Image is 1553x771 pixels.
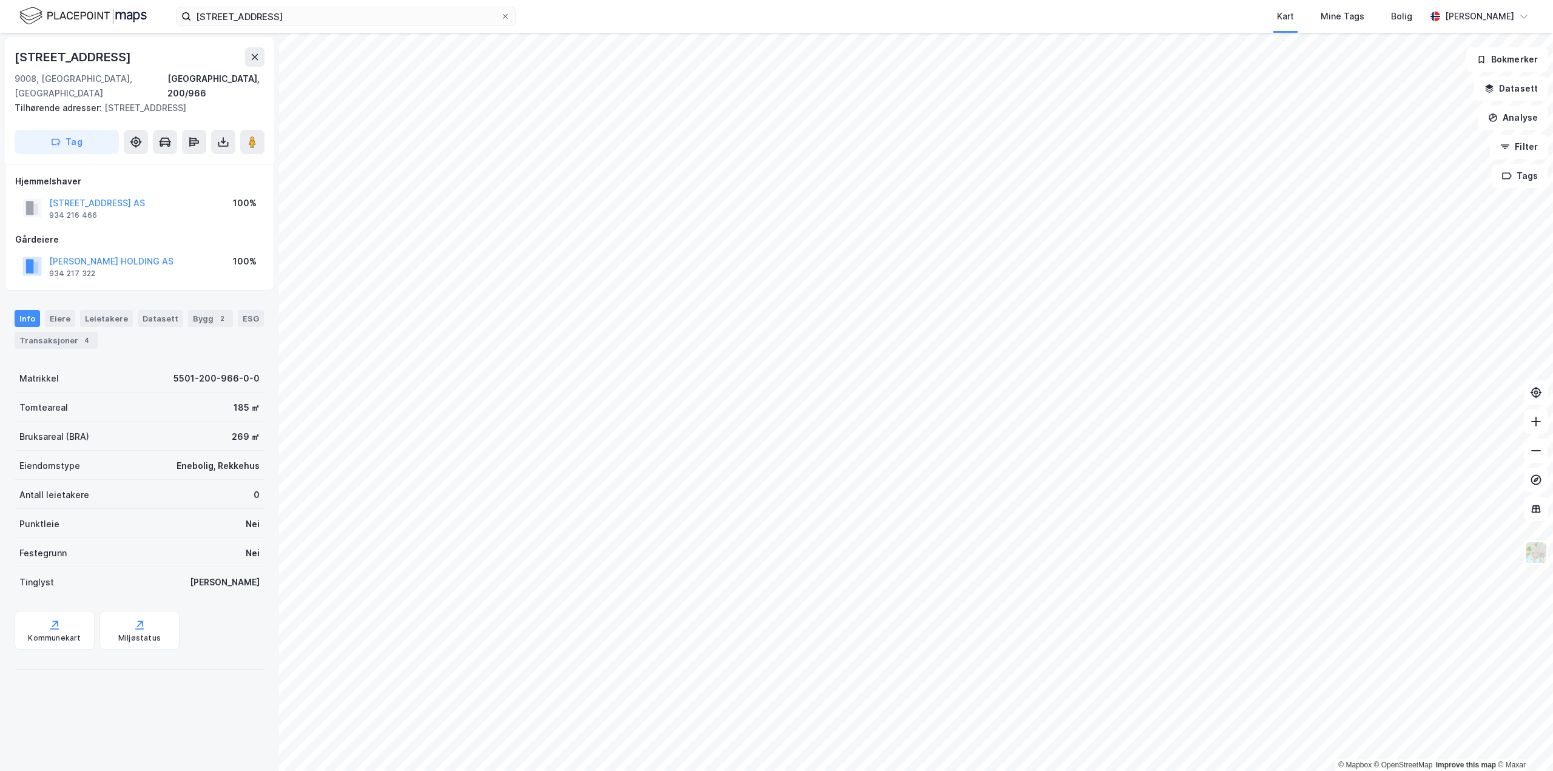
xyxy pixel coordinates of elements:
[1490,135,1548,159] button: Filter
[254,488,260,502] div: 0
[1492,164,1548,188] button: Tags
[19,546,67,561] div: Festegrunn
[19,517,59,531] div: Punktleie
[28,633,81,643] div: Kommunekart
[19,429,89,444] div: Bruksareal (BRA)
[1492,713,1553,771] iframe: Chat Widget
[15,72,167,101] div: 9008, [GEOGRAPHIC_DATA], [GEOGRAPHIC_DATA]
[1391,9,1412,24] div: Bolig
[1445,9,1514,24] div: [PERSON_NAME]
[15,232,264,247] div: Gårdeiere
[1374,761,1433,769] a: OpenStreetMap
[1321,9,1364,24] div: Mine Tags
[1436,761,1496,769] a: Improve this map
[188,310,233,327] div: Bygg
[233,196,257,210] div: 100%
[19,459,80,473] div: Eiendomstype
[1474,76,1548,101] button: Datasett
[1524,541,1548,564] img: Z
[1466,47,1548,72] button: Bokmerker
[19,575,54,590] div: Tinglyst
[15,332,98,349] div: Transaksjoner
[19,488,89,502] div: Antall leietakere
[138,310,183,327] div: Datasett
[19,400,68,415] div: Tomteareal
[15,310,40,327] div: Info
[1338,761,1372,769] a: Mapbox
[15,103,104,113] span: Tilhørende adresser:
[45,310,75,327] div: Eiere
[190,575,260,590] div: [PERSON_NAME]
[118,633,161,643] div: Miljøstatus
[233,254,257,269] div: 100%
[167,72,264,101] div: [GEOGRAPHIC_DATA], 200/966
[15,174,264,189] div: Hjemmelshaver
[246,546,260,561] div: Nei
[80,310,133,327] div: Leietakere
[1492,713,1553,771] div: Kontrollprogram for chat
[15,47,133,67] div: [STREET_ADDRESS]
[216,312,228,325] div: 2
[81,334,93,346] div: 4
[1478,106,1548,130] button: Analyse
[246,517,260,531] div: Nei
[15,101,255,115] div: [STREET_ADDRESS]
[49,269,95,278] div: 934 217 322
[19,371,59,386] div: Matrikkel
[173,371,260,386] div: 5501-200-966-0-0
[177,459,260,473] div: Enebolig, Rekkehus
[49,210,97,220] div: 934 216 466
[15,130,119,154] button: Tag
[1277,9,1294,24] div: Kart
[238,310,264,327] div: ESG
[232,429,260,444] div: 269 ㎡
[191,7,500,25] input: Søk på adresse, matrikkel, gårdeiere, leietakere eller personer
[19,5,147,27] img: logo.f888ab2527a4732fd821a326f86c7f29.svg
[234,400,260,415] div: 185 ㎡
